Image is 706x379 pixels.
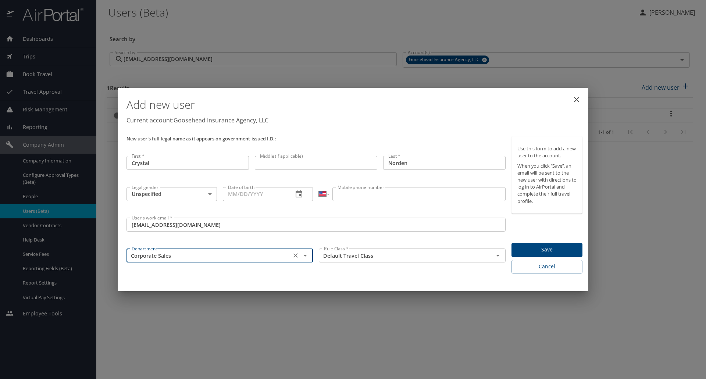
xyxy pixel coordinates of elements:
span: Save [517,245,577,254]
h1: Add new user [126,94,582,116]
button: close [568,91,585,108]
p: When you click “Save”, an email will be sent to the new user with directions to log in to AirPort... [517,162,577,205]
button: Open [493,250,503,261]
input: MM/DD/YYYY [223,187,288,201]
span: Cancel [517,262,577,271]
button: Open [300,250,310,261]
button: Cancel [511,260,582,273]
button: Save [511,243,582,257]
button: Clear [290,250,301,261]
p: New user's full legal name as it appears on government-issued I.D.: [126,136,506,141]
p: Current account: Goosehead Insurance Agency, LLC [126,116,582,125]
p: Use this form to add a new user to the account. [517,145,577,159]
div: Unspecified [126,187,217,201]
